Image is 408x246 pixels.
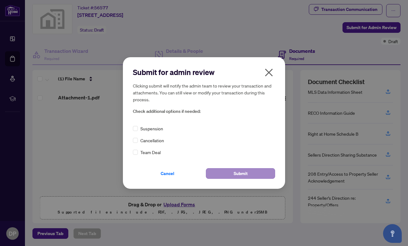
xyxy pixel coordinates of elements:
[133,82,275,103] h5: Clicking submit will notify the admin team to review your transaction and attachments. You can st...
[133,108,275,115] span: Check additional options if needed:
[133,168,202,179] button: Cancel
[140,137,164,144] span: Cancellation
[383,224,402,243] button: Open asap
[161,168,174,178] span: Cancel
[234,168,248,178] span: Submit
[133,67,275,77] h2: Submit for admin review
[140,149,161,156] span: Team Deal
[140,125,163,132] span: Suspension
[206,168,275,179] button: Submit
[264,68,274,78] span: close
